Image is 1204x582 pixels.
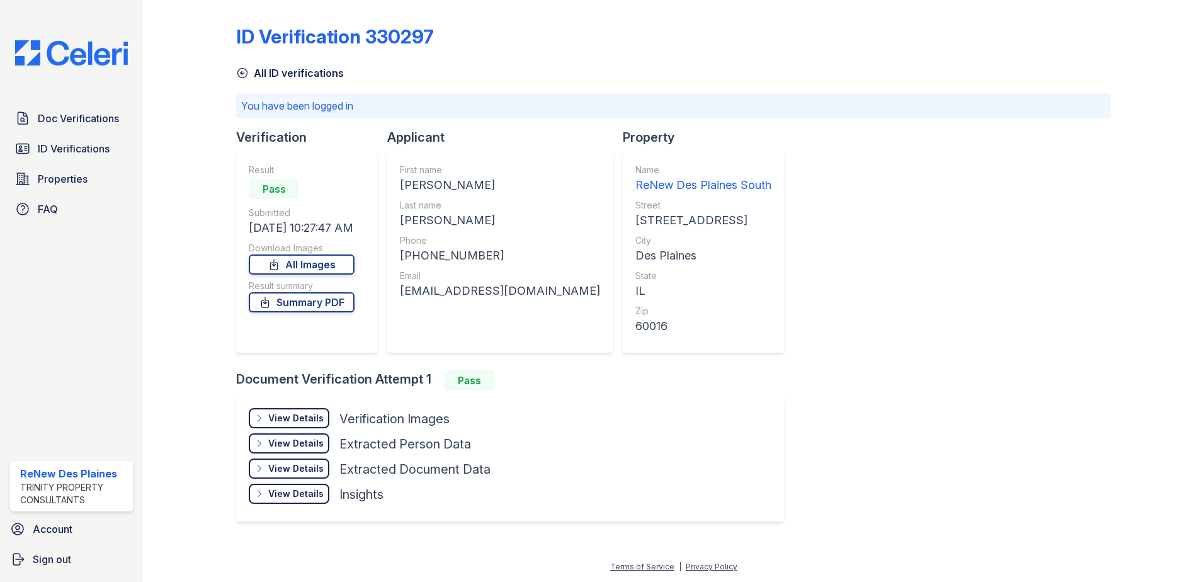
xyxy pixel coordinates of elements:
[400,176,600,194] div: [PERSON_NAME]
[686,562,737,571] a: Privacy Policy
[10,166,133,191] a: Properties
[268,412,324,425] div: View Details
[635,164,771,194] a: Name ReNew Des Plaines South
[20,466,128,481] div: ReNew Des Plaines
[635,247,771,265] div: Des Plaines
[635,164,771,176] div: Name
[236,128,387,146] div: Verification
[33,522,72,537] span: Account
[5,516,138,542] a: Account
[249,280,355,292] div: Result summary
[38,171,88,186] span: Properties
[236,370,794,391] div: Document Verification Attempt 1
[444,370,494,391] div: Pass
[400,199,600,212] div: Last name
[268,437,324,450] div: View Details
[623,128,794,146] div: Property
[38,141,110,156] span: ID Verifications
[610,562,674,571] a: Terms of Service
[10,136,133,161] a: ID Verifications
[635,212,771,229] div: [STREET_ADDRESS]
[249,164,355,176] div: Result
[400,212,600,229] div: [PERSON_NAME]
[268,488,324,500] div: View Details
[38,111,119,126] span: Doc Verifications
[400,234,600,247] div: Phone
[387,128,623,146] div: Applicant
[249,219,355,237] div: [DATE] 10:27:47 AM
[249,242,355,254] div: Download Images
[635,234,771,247] div: City
[400,164,600,176] div: First name
[635,270,771,282] div: State
[635,317,771,335] div: 60016
[20,481,128,506] div: Trinity Property Consultants
[10,197,133,222] a: FAQ
[249,292,355,312] a: Summary PDF
[5,40,138,66] img: CE_Logo_Blue-a8612792a0a2168367f1c8372b55b34899dd931a85d93a1a3d3e32e68fde9ad4.png
[635,176,771,194] div: ReNew Des Plaines South
[400,282,600,300] div: [EMAIL_ADDRESS][DOMAIN_NAME]
[339,410,450,428] div: Verification Images
[635,282,771,300] div: IL
[268,462,324,475] div: View Details
[339,460,491,478] div: Extracted Document Data
[400,247,600,265] div: [PHONE_NUMBER]
[339,486,383,503] div: Insights
[38,202,58,217] span: FAQ
[236,25,434,48] div: ID Verification 330297
[400,270,600,282] div: Email
[5,547,138,572] a: Sign out
[249,254,355,275] a: All Images
[635,305,771,317] div: Zip
[236,66,344,81] a: All ID verifications
[635,199,771,212] div: Street
[339,435,471,453] div: Extracted Person Data
[10,106,133,131] a: Doc Verifications
[249,207,355,219] div: Submitted
[33,552,71,567] span: Sign out
[249,179,299,199] div: Pass
[1151,532,1191,569] iframe: chat widget
[679,562,681,571] div: |
[241,98,1106,113] p: You have been logged in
